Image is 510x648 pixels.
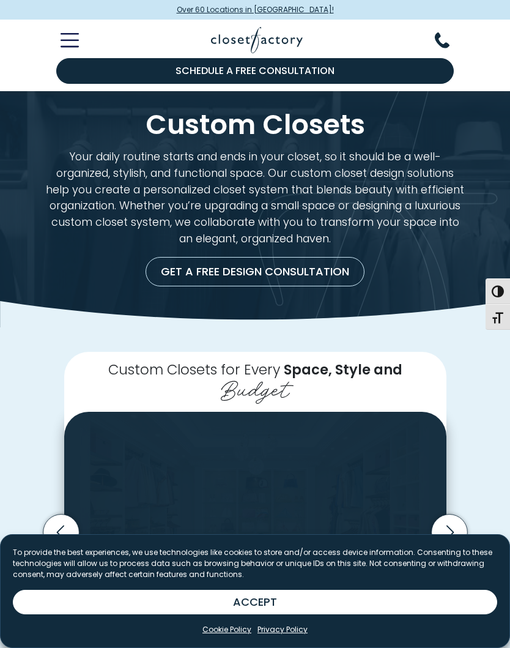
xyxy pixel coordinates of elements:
[177,4,334,15] span: Over 60 Locations in [GEOGRAPHIC_DATA]!
[46,33,79,48] button: Toggle Mobile Menu
[486,278,510,304] button: Toggle High Contrast
[13,547,497,580] p: To provide the best experiences, we use technologies like cookies to store and/or access device i...
[486,304,510,330] button: Toggle Font size
[221,370,289,404] span: Budget
[108,360,280,379] span: Custom Closets for Every
[46,149,464,247] p: Your daily routine starts and ends in your closet, so it should be a well-organized, stylish, and...
[146,257,364,286] a: Get a Free Design Consultation
[13,590,497,614] button: ACCEPT
[435,32,464,48] button: Phone Number
[284,360,402,379] span: Space, Style and
[39,510,83,554] button: Previous slide
[427,510,471,554] button: Next slide
[211,27,303,53] img: Closet Factory Logo
[46,111,464,139] h1: Custom Closets
[56,58,454,84] a: Schedule a Free Consultation
[257,624,308,635] a: Privacy Policy
[64,412,446,611] img: White walk-in closet with ornate trim and crown molding, featuring glass shelving
[202,624,251,635] a: Cookie Policy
